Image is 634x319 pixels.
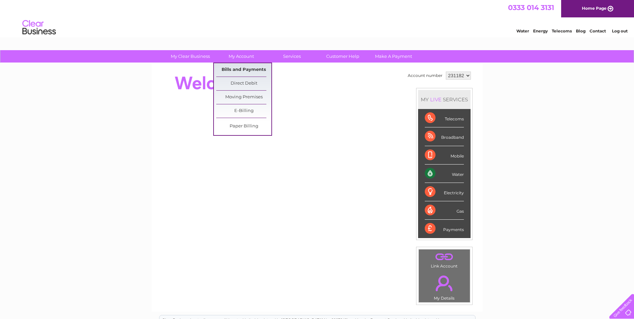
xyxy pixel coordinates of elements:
[508,3,554,12] a: 0333 014 3131
[612,28,628,33] a: Log out
[163,50,218,63] a: My Clear Business
[216,91,271,104] a: Moving Premises
[159,4,475,32] div: Clear Business is a trading name of Verastar Limited (registered in [GEOGRAPHIC_DATA] No. 3667643...
[406,70,444,81] td: Account number
[425,165,464,183] div: Water
[22,17,56,38] img: logo.png
[552,28,572,33] a: Telecoms
[425,146,464,165] div: Mobile
[590,28,606,33] a: Contact
[214,50,269,63] a: My Account
[216,77,271,90] a: Direct Debit
[425,220,464,238] div: Payments
[533,28,548,33] a: Energy
[216,120,271,133] a: Paper Billing
[315,50,370,63] a: Customer Help
[429,96,443,103] div: LIVE
[366,50,421,63] a: Make A Payment
[425,109,464,127] div: Telecoms
[418,270,470,303] td: My Details
[516,28,529,33] a: Water
[576,28,586,33] a: Blog
[264,50,320,63] a: Services
[420,272,468,295] a: .
[216,63,271,77] a: Bills and Payments
[425,127,464,146] div: Broadband
[425,183,464,201] div: Electricity
[420,251,468,263] a: .
[418,90,471,109] div: MY SERVICES
[425,201,464,220] div: Gas
[418,249,470,270] td: Link Account
[216,104,271,118] a: E-Billing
